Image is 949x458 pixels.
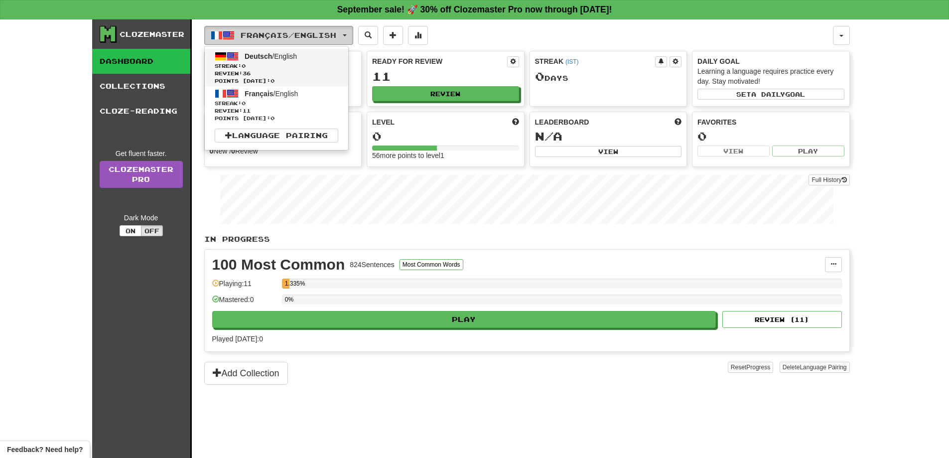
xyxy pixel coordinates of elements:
[697,130,844,143] div: 0
[245,52,297,60] span: / English
[245,90,273,98] span: Français
[100,213,183,223] div: Dark Mode
[372,56,507,66] div: Ready for Review
[400,259,463,270] button: Most Common Words
[231,147,235,155] strong: 0
[215,129,338,143] a: Language Pairing
[408,26,428,45] button: More stats
[512,117,519,127] span: Score more points to level up
[358,26,378,45] button: Search sentences
[746,364,770,371] span: Progress
[242,63,246,69] span: 0
[285,279,289,289] div: 1.335%
[697,146,770,156] button: View
[728,362,773,373] button: ResetProgress
[7,445,83,455] span: Open feedback widget
[372,86,519,101] button: Review
[205,86,348,124] a: Français/EnglishStreak:0 Review:11Points [DATE]:0
[675,117,681,127] span: This week in points, UTC
[242,100,246,106] span: 0
[120,225,141,236] button: On
[565,58,578,65] a: (IST)
[141,225,163,236] button: Off
[697,66,844,86] div: Learning a language requires practice every day. Stay motivated!
[204,26,353,45] button: Français/English
[535,146,682,157] button: View
[210,146,357,156] div: New / Review
[215,77,338,85] span: Points [DATE]: 0
[215,70,338,77] span: Review: 36
[780,362,850,373] button: DeleteLanguage Pairing
[697,56,844,66] div: Daily Goal
[535,56,656,66] div: Streak
[212,335,263,343] span: Played [DATE]: 0
[100,161,183,188] a: ClozemasterPro
[245,52,272,60] span: Deutsch
[337,4,612,14] strong: September sale! 🚀 30% off Clozemaster Pro now through [DATE]!
[372,117,395,127] span: Level
[535,129,562,143] span: N/A
[535,117,589,127] span: Leaderboard
[241,31,336,39] span: Français / English
[210,147,214,155] strong: 0
[92,99,190,124] a: Cloze-Reading
[212,295,277,311] div: Mastered: 0
[535,70,682,83] div: Day s
[205,49,348,86] a: Deutsch/EnglishStreak:0 Review:36Points [DATE]:0
[809,174,849,185] button: Full History
[383,26,403,45] button: Add sentence to collection
[204,362,288,385] button: Add Collection
[697,117,844,127] div: Favorites
[92,49,190,74] a: Dashboard
[215,62,338,70] span: Streak:
[215,100,338,107] span: Streak:
[372,130,519,143] div: 0
[215,107,338,115] span: Review: 11
[697,89,844,100] button: Seta dailygoal
[772,146,844,156] button: Play
[100,149,183,158] div: Get fluent faster.
[800,364,846,371] span: Language Pairing
[212,257,345,272] div: 100 Most Common
[350,260,395,270] div: 824 Sentences
[204,234,850,244] p: In Progress
[372,70,519,83] div: 11
[535,69,544,83] span: 0
[212,279,277,295] div: Playing: 11
[722,311,842,328] button: Review (11)
[372,151,519,160] div: 56 more points to level 1
[92,74,190,99] a: Collections
[245,90,298,98] span: / English
[215,115,338,122] span: Points [DATE]: 0
[120,29,184,39] div: Clozemaster
[212,311,716,328] button: Play
[751,91,785,98] span: a daily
